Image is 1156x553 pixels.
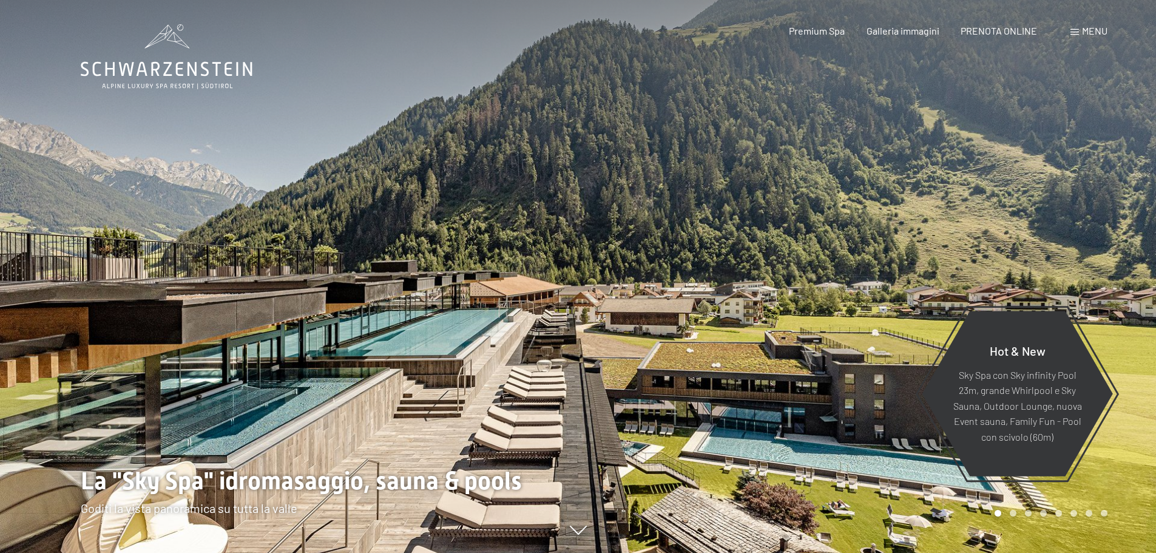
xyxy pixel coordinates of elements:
div: Carousel Page 6 [1070,510,1077,517]
p: Sky Spa con Sky infinity Pool 23m, grande Whirlpool e Sky Sauna, Outdoor Lounge, nuova Event saun... [952,367,1083,444]
div: Carousel Page 7 [1086,510,1092,517]
a: Hot & New Sky Spa con Sky infinity Pool 23m, grande Whirlpool e Sky Sauna, Outdoor Lounge, nuova ... [921,310,1114,477]
a: Galleria immagini [867,25,939,36]
div: Carousel Page 5 [1055,510,1062,517]
span: Hot & New [990,343,1046,358]
div: Carousel Page 2 [1010,510,1016,517]
div: Carousel Page 1 (Current Slide) [995,510,1001,517]
div: Carousel Page 8 [1101,510,1107,517]
div: Carousel Pagination [990,510,1107,517]
div: Carousel Page 3 [1025,510,1032,517]
a: Premium Spa [789,25,845,36]
a: PRENOTA ONLINE [961,25,1037,36]
span: Menu [1082,25,1107,36]
div: Carousel Page 4 [1040,510,1047,517]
